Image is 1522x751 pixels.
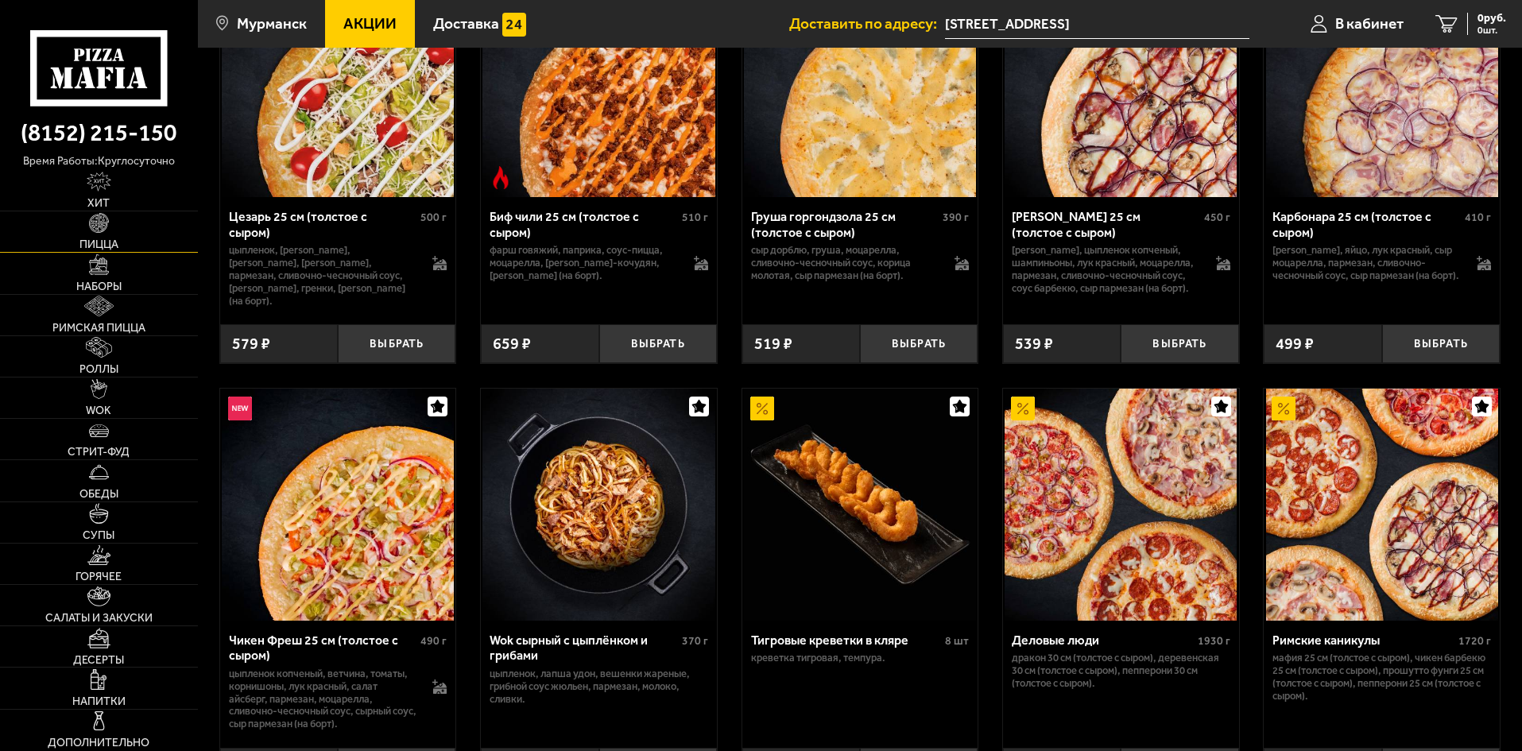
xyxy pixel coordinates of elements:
[1272,652,1491,703] p: Мафия 25 см (толстое с сыром), Чикен Барбекю 25 см (толстое с сыром), Прошутто Фунги 25 см (толст...
[83,530,114,541] span: Супы
[1204,211,1230,224] span: 450 г
[79,489,118,500] span: Обеды
[87,198,110,209] span: Хит
[751,652,970,664] p: креветка тигровая, темпура.
[945,10,1249,39] input: Ваш адрес доставки
[237,16,307,31] span: Мурманск
[860,324,978,363] button: Выбрать
[1477,25,1506,35] span: 0 шт.
[222,389,454,621] img: Чикен Фреш 25 см (толстое с сыром)
[1272,244,1461,282] p: [PERSON_NAME], яйцо, лук красный, сыр Моцарелла, пармезан, сливочно-чесночный соус, сыр пармезан ...
[1477,13,1506,24] span: 0 руб.
[1015,336,1053,352] span: 539 ₽
[72,696,126,707] span: Напитки
[943,211,969,224] span: 390 г
[493,336,531,352] span: 659 ₽
[229,633,417,663] div: Чикен Фреш 25 см (толстое с сыром)
[1012,209,1200,239] div: [PERSON_NAME] 25 см (толстое с сыром)
[1382,324,1500,363] button: Выбрать
[73,655,124,666] span: Десерты
[1272,633,1454,648] div: Римские каникулы
[750,397,774,420] img: Акционный
[682,634,708,648] span: 370 г
[482,389,715,621] img: Wok сырный с цыплёнком и грибами
[1264,389,1500,621] a: АкционныйРимские каникулы
[52,323,145,334] span: Римская пицца
[1121,324,1238,363] button: Выбрать
[481,389,717,621] a: Wok сырный с цыплёнком и грибами
[751,244,939,282] p: сыр дорблю, груша, моцарелла, сливочно-чесночный соус, корица молотая, сыр пармезан (на борт).
[1198,634,1230,648] span: 1930 г
[229,209,417,239] div: Цезарь 25 см (толстое с сыром)
[48,737,149,749] span: Дополнительно
[343,16,397,31] span: Акции
[489,166,513,190] img: Острое блюдо
[229,244,417,308] p: цыпленок, [PERSON_NAME], [PERSON_NAME], [PERSON_NAME], пармезан, сливочно-чесночный соус, [PERSON...
[502,13,526,37] img: 15daf4d41897b9f0e9f617042186c801.svg
[1003,389,1239,621] a: АкционныйДеловые люди
[1458,634,1491,648] span: 1720 г
[79,239,118,250] span: Пицца
[751,209,939,239] div: Груша горгондзола 25 см (толстое с сыром)
[744,389,976,621] img: Тигровые креветки в кляре
[754,336,792,352] span: 519 ₽
[232,336,270,352] span: 579 ₽
[751,633,942,648] div: Тигровые креветки в кляре
[68,447,130,458] span: Стрит-фуд
[1266,389,1498,621] img: Римские каникулы
[1012,633,1194,648] div: Деловые люди
[1272,209,1461,239] div: Карбонара 25 см (толстое с сыром)
[433,16,499,31] span: Доставка
[228,397,252,420] img: Новинка
[789,16,945,31] span: Доставить по адресу:
[76,571,122,583] span: Горячее
[682,211,708,224] span: 510 г
[599,324,717,363] button: Выбрать
[490,668,708,706] p: цыпленок, лапша удон, вешенки жареные, грибной соус Жюльен, пармезан, молоко, сливки.
[1011,397,1035,420] img: Акционный
[79,364,118,375] span: Роллы
[945,634,969,648] span: 8 шт
[1272,397,1295,420] img: Акционный
[220,389,456,621] a: НовинкаЧикен Фреш 25 см (толстое с сыром)
[1276,336,1314,352] span: 499 ₽
[1005,389,1237,621] img: Деловые люди
[490,244,678,282] p: фарш говяжий, паприка, соус-пицца, моцарелла, [PERSON_NAME]-кочудян, [PERSON_NAME] (на борт).
[1012,244,1200,295] p: [PERSON_NAME], цыпленок копченый, шампиньоны, лук красный, моцарелла, пармезан, сливочно-чесночны...
[76,281,122,292] span: Наборы
[490,633,678,663] div: Wok сырный с цыплёнком и грибами
[1465,211,1491,224] span: 410 г
[742,389,978,621] a: АкционныйТигровые креветки в кляре
[490,209,678,239] div: Биф чили 25 см (толстое с сыром)
[45,613,153,624] span: Салаты и закуски
[86,405,111,416] span: WOK
[229,668,417,731] p: цыпленок копченый, ветчина, томаты, корнишоны, лук красный, салат айсберг, пармезан, моцарелла, с...
[420,211,447,224] span: 500 г
[1335,16,1404,31] span: В кабинет
[1012,652,1230,690] p: Дракон 30 см (толстое с сыром), Деревенская 30 см (толстое с сыром), Пепперони 30 см (толстое с с...
[338,324,455,363] button: Выбрать
[420,634,447,648] span: 490 г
